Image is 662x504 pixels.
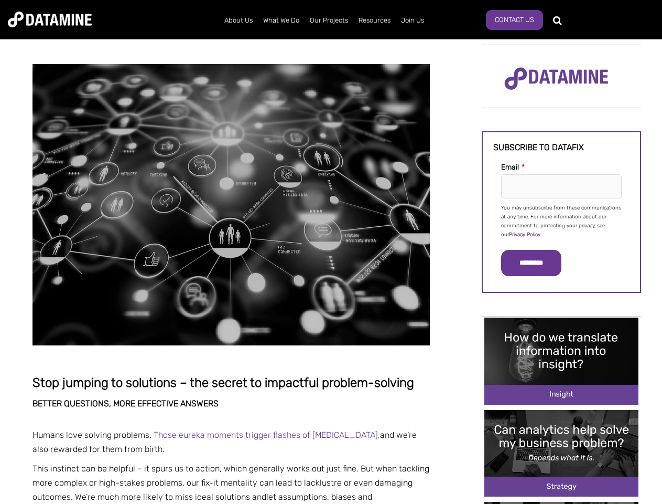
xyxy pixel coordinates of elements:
[8,12,92,27] img: Datamine
[219,7,258,34] a: About Us
[32,375,414,390] strong: Stop jumping to solutions – the secret to impactful problem-solving
[486,10,543,30] a: Contact Us
[396,7,429,34] a: Join Us
[32,64,430,345] img: Data 36
[484,410,638,497] img: Can analytics solve my problem
[497,60,615,97] img: Datamine Logo No Strapline - Purple
[32,430,417,454] span: Humans love solving problems. and we’re also rewarded for them from birth.
[154,430,380,440] a: Those eureka moments trigger flashes of [MEDICAL_DATA],
[305,7,353,34] a: Our Projects
[493,143,630,152] h3: Subscribe to datafix
[32,399,430,408] h2: BETTER QUESTIONS, MORE EFFECTIVE ANSWERS
[258,7,305,34] a: What We Do
[509,232,540,238] a: Privacy Policy
[353,7,396,34] a: Resources
[501,204,622,239] p: You may unsubscribe from these communications at any time. For more information about our commitm...
[484,318,638,404] img: How do we translate insights cover image
[501,163,519,172] span: Email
